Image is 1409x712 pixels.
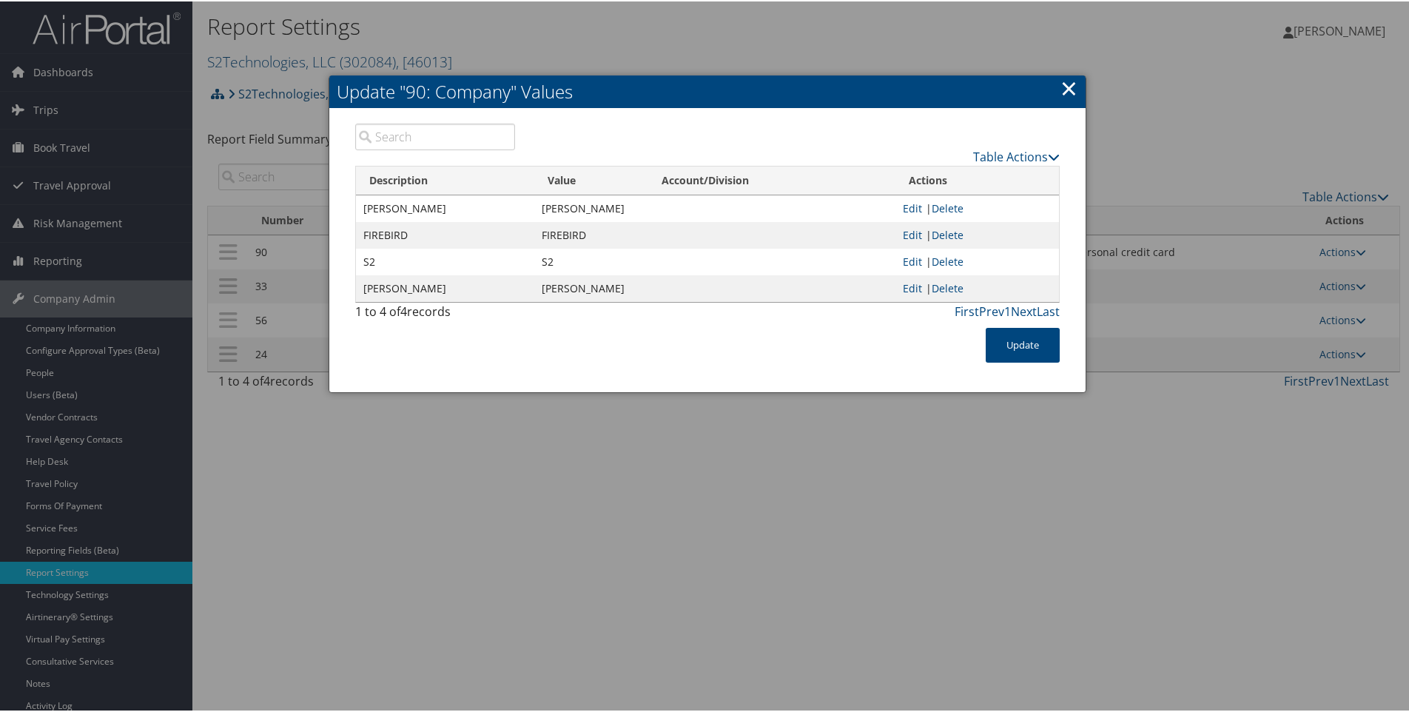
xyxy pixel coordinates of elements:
[895,274,1059,300] td: |
[356,194,534,221] td: [PERSON_NAME]
[932,253,964,267] a: Delete
[356,165,534,194] th: Description: activate to sort column descending
[895,194,1059,221] td: |
[534,247,648,274] td: S2
[932,280,964,294] a: Delete
[903,226,922,241] a: Edit
[329,74,1086,107] h2: Update "90: Company" Values
[979,302,1004,318] a: Prev
[973,147,1060,164] a: Table Actions
[932,200,964,214] a: Delete
[895,247,1059,274] td: |
[895,221,1059,247] td: |
[356,221,534,247] td: FIREBIRD
[534,165,648,194] th: Value: activate to sort column ascending
[1037,302,1060,318] a: Last
[355,301,515,326] div: 1 to 4 of records
[400,302,407,318] span: 4
[903,280,922,294] a: Edit
[1060,72,1077,101] a: ×
[356,247,534,274] td: S2
[932,226,964,241] a: Delete
[895,165,1059,194] th: Actions
[903,253,922,267] a: Edit
[648,165,895,194] th: Account/Division: activate to sort column ascending
[903,200,922,214] a: Edit
[534,221,648,247] td: FIREBIRD
[356,274,534,300] td: [PERSON_NAME]
[355,122,515,149] input: Search
[534,274,648,300] td: [PERSON_NAME]
[1004,302,1011,318] a: 1
[1011,302,1037,318] a: Next
[986,326,1060,361] button: Update
[955,302,979,318] a: First
[534,194,648,221] td: [PERSON_NAME]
